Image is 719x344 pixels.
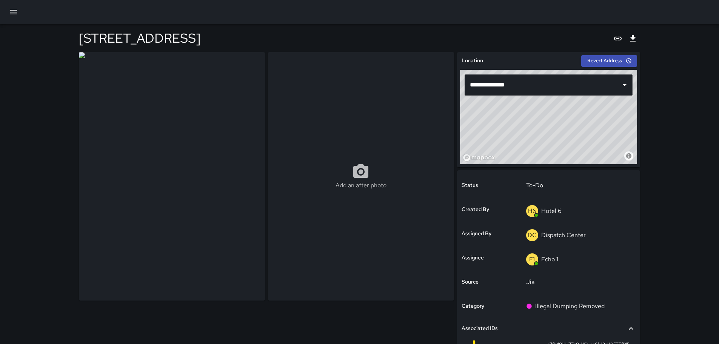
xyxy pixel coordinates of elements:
[528,207,536,216] p: H6
[462,324,498,333] h6: Associated IDs
[462,230,491,238] h6: Assigned By
[462,278,479,286] h6: Source
[541,207,562,215] p: Hotel 6
[526,181,631,190] p: To-Do
[462,181,478,190] h6: Status
[462,302,484,310] h6: Category
[619,80,630,90] button: Open
[462,254,484,262] h6: Assignee
[535,302,605,311] p: Illegal Dumping Removed
[462,320,636,337] div: Associated IDs
[541,255,558,263] p: Echo 1
[581,55,637,67] button: Revert Address
[79,52,265,301] img: request_images%2Fe567c060-77a0-11f0-aa6f-13d40575ff45
[541,231,586,239] p: Dispatch Center
[462,205,489,214] h6: Created By
[79,30,200,46] h4: [STREET_ADDRESS]
[526,278,631,287] p: Jia
[336,181,386,190] p: Add an after photo
[625,31,640,46] button: Export
[462,57,483,65] h6: Location
[610,31,625,46] button: Copy link
[529,255,535,264] p: E1
[528,231,537,240] p: DC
